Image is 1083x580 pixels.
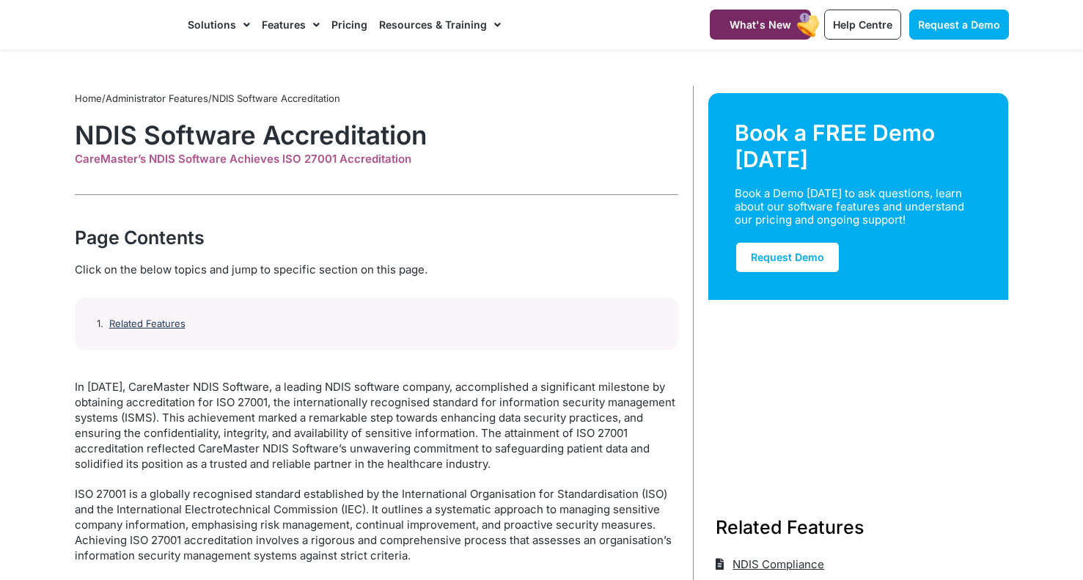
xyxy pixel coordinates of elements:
[109,318,186,330] a: Related Features
[708,300,1009,479] img: Support Worker and NDIS Participant out for a coffee.
[75,92,102,104] a: Home
[75,120,678,150] h1: NDIS Software Accreditation
[212,92,340,104] span: NDIS Software Accreditation
[75,486,678,563] p: ISO 27001 is a globally recognised standard established by the International Organisation for Sta...
[735,120,983,172] div: Book a FREE Demo [DATE]
[75,379,678,471] p: In [DATE], CareMaster NDIS Software, a leading NDIS software company, accomplished a significant ...
[751,251,824,263] span: Request Demo
[735,187,965,227] div: Book a Demo [DATE] to ask questions, learn about our software features and understand our pricing...
[75,14,174,36] img: CareMaster Logo
[833,18,892,31] span: Help Centre
[729,552,824,576] span: NDIS Compliance
[106,92,208,104] a: Administrator Features
[824,10,901,40] a: Help Centre
[75,92,340,104] span: / /
[75,262,678,278] div: Click on the below topics and jump to specific section on this page.
[730,18,791,31] span: What's New
[716,552,825,576] a: NDIS Compliance
[75,224,678,251] div: Page Contents
[909,10,1009,40] a: Request a Demo
[710,10,811,40] a: What's New
[918,18,1000,31] span: Request a Demo
[716,514,1002,540] h3: Related Features
[735,241,840,274] a: Request Demo
[75,153,678,166] div: CareMaster’s NDIS Software Achieves ISO 27001 Accreditation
